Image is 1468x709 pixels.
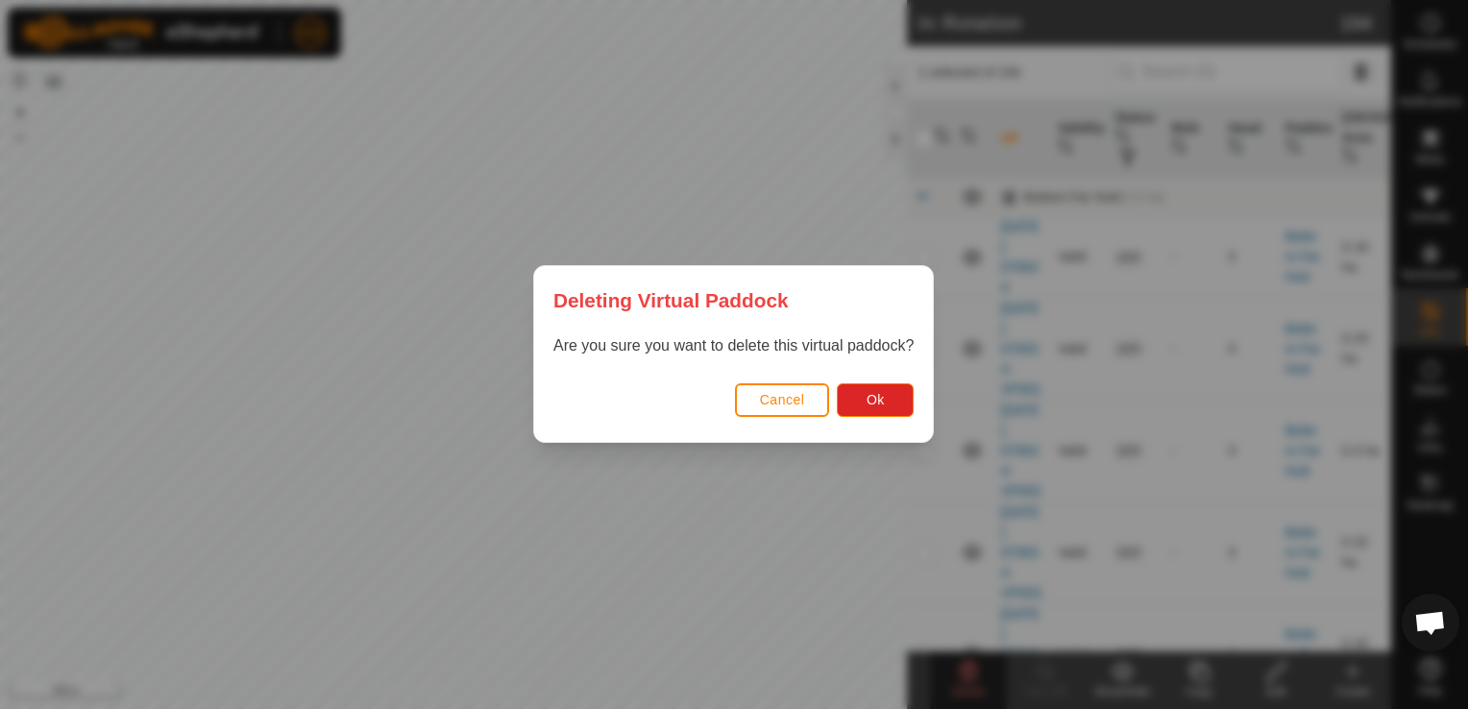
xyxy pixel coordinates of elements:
[867,393,885,408] span: Ok
[760,393,805,408] span: Cancel
[553,285,789,315] span: Deleting Virtual Paddock
[735,383,830,417] button: Cancel
[1402,594,1459,651] div: Open chat
[553,335,914,358] p: Are you sure you want to delete this virtual paddock?
[838,383,915,417] button: Ok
